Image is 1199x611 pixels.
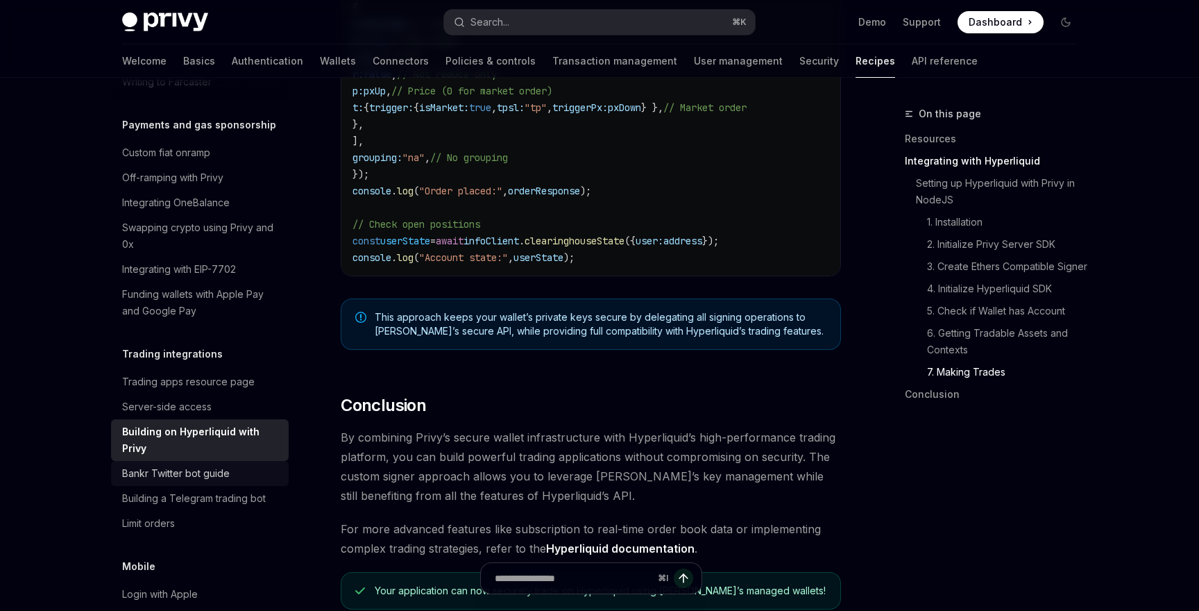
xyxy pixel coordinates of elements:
[111,257,289,282] a: Integrating with EIP-7702
[352,85,364,97] span: p:
[905,150,1088,172] a: Integrating with Hyperliquid
[352,218,480,231] span: // Check open positions
[525,101,547,114] span: "tp"
[122,346,223,362] h5: Trading integrations
[122,169,223,186] div: Off-ramping with Privy
[122,558,155,575] h5: Mobile
[122,219,280,253] div: Swapping crypto using Privy and 0x
[320,44,356,78] a: Wallets
[903,15,941,29] a: Support
[958,11,1044,33] a: Dashboard
[502,185,508,197] span: ,
[547,101,552,114] span: ,
[497,101,525,114] span: tpsl:
[380,235,430,247] span: userState
[419,251,508,264] span: "Account state:"
[386,85,391,97] span: ,
[183,44,215,78] a: Basics
[111,461,289,486] a: Bankr Twitter bot guide
[414,185,419,197] span: (
[122,117,276,133] h5: Payments and gas sponsorship
[352,251,391,264] span: console
[552,101,608,114] span: triggerPx:
[470,14,509,31] div: Search...
[905,233,1088,256] a: 2. Initialize Privy Server SDK
[352,135,364,147] span: ],
[122,465,230,482] div: Bankr Twitter bot guide
[732,17,747,28] span: ⌘ K
[641,101,663,114] span: } },
[663,101,747,114] span: // Market order
[552,44,677,78] a: Transaction management
[232,44,303,78] a: Authentication
[352,118,364,131] span: },
[469,101,491,114] span: true
[111,486,289,511] a: Building a Telegram trading bot
[122,144,210,161] div: Custom fiat onramp
[111,582,289,607] a: Login with Apple
[352,101,364,114] span: t:
[425,151,430,164] span: ,
[495,563,652,594] input: Ask a question...
[391,85,552,97] span: // Price (0 for market order)
[122,374,255,390] div: Trading apps resource page
[674,569,693,588] button: Send message
[563,251,575,264] span: );
[122,399,212,415] div: Server-side access
[799,44,839,78] a: Security
[513,251,563,264] span: userState
[969,15,1022,29] span: Dashboard
[122,490,266,507] div: Building a Telegram trading bot
[905,211,1088,233] a: 1. Installation
[122,515,175,532] div: Limit orders
[111,419,289,461] a: Building on Hyperliquid with Privy
[355,312,366,323] svg: Note
[397,251,414,264] span: log
[111,140,289,165] a: Custom fiat onramp
[352,235,380,247] span: const
[694,44,783,78] a: User management
[341,519,841,558] span: For more advanced features like subscription to real-time order book data or implementing complex...
[122,261,236,278] div: Integrating with EIP-7702
[111,282,289,324] a: Funding wallets with Apple Pay and Google Pay
[508,185,580,197] span: orderResponse
[352,151,402,164] span: grouping:
[905,383,1088,405] a: Conclusion
[364,101,369,114] span: {
[905,172,1088,211] a: Setting up Hyperliquid with Privy in NodeJS
[491,101,497,114] span: ,
[858,15,886,29] a: Demo
[905,278,1088,300] a: 4. Initialize Hyperliquid SDK
[391,251,397,264] span: .
[912,44,978,78] a: API reference
[1055,11,1077,33] button: Toggle dark mode
[663,235,702,247] span: address
[111,369,289,394] a: Trading apps resource page
[373,44,429,78] a: Connectors
[636,235,663,247] span: user:
[905,256,1088,278] a: 3. Create Ethers Compatible Signer
[546,542,695,556] a: Hyperliquid documentation
[402,151,425,164] span: "na"
[341,394,426,417] span: Conclusion
[436,235,464,247] span: await
[919,106,981,122] span: On this page
[352,168,369,181] span: });
[508,251,513,264] span: ,
[905,361,1088,383] a: 7. Making Trades
[414,251,419,264] span: (
[702,235,719,247] span: });
[352,185,391,197] span: console
[414,101,419,114] span: {
[122,194,230,211] div: Integrating OneBalance
[905,300,1088,322] a: 5. Check if Wallet has Account
[122,44,167,78] a: Welcome
[905,322,1088,361] a: 6. Getting Tradable Assets and Contexts
[369,101,414,114] span: trigger:
[122,12,208,32] img: dark logo
[111,165,289,190] a: Off-ramping with Privy
[580,185,591,197] span: );
[525,235,624,247] span: clearinghouseState
[122,424,280,457] div: Building on Hyperliquid with Privy
[624,235,636,247] span: ({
